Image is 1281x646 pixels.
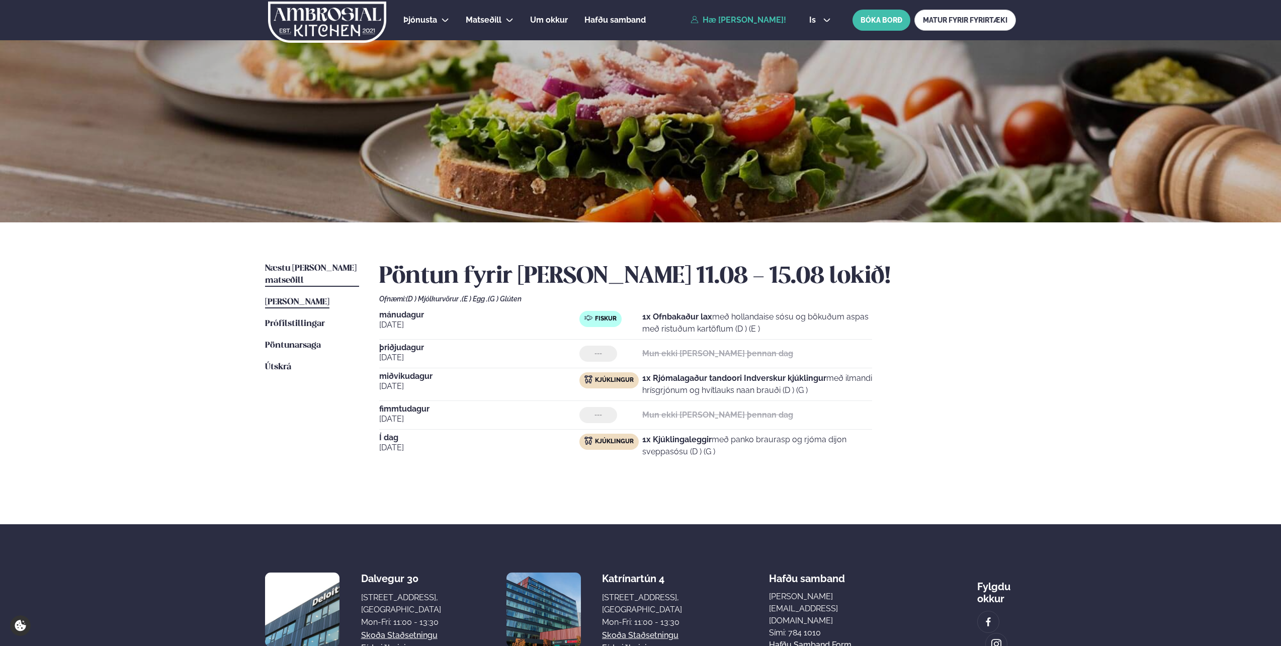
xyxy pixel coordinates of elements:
img: fish.svg [584,314,592,322]
span: [DATE] [379,413,579,425]
a: Skoða staðsetningu [602,629,678,641]
a: Cookie settings [10,615,31,636]
span: Kjúklingur [595,438,634,446]
a: [PERSON_NAME][EMAIL_ADDRESS][DOMAIN_NAME] [769,591,890,627]
span: is [809,16,819,24]
p: með panko braurasp og rjóma dijon sveppasósu (D ) (G ) [642,434,872,458]
span: Fiskur [595,315,617,323]
div: [STREET_ADDRESS], [GEOGRAPHIC_DATA] [602,592,682,616]
span: Um okkur [530,15,568,25]
span: Í dag [379,434,579,442]
button: is [801,16,839,24]
a: Um okkur [530,14,568,26]
span: fimmtudagur [379,405,579,413]
a: [PERSON_NAME] [265,296,329,308]
p: Sími: 784 1010 [769,627,890,639]
button: BÓKA BORÐ [852,10,910,31]
span: (G ) Glúten [488,295,522,303]
span: Pöntunarsaga [265,341,321,350]
span: [DATE] [379,352,579,364]
span: miðvikudagur [379,372,579,380]
div: [STREET_ADDRESS], [GEOGRAPHIC_DATA] [361,592,441,616]
a: Þjónusta [403,14,437,26]
img: logo [267,2,387,43]
span: þriðjudagur [379,344,579,352]
span: (D ) Mjólkurvörur , [406,295,462,303]
a: MATUR FYRIR FYRIRTÆKI [914,10,1016,31]
strong: Mun ekki [PERSON_NAME] þennan dag [642,410,793,420]
p: með ilmandi hrísgrjónum og hvítlauks naan brauði (D ) (G ) [642,372,872,396]
img: chicken.svg [584,437,592,445]
span: Hafðu samband [584,15,646,25]
a: Matseðill [466,14,501,26]
div: Dalvegur 30 [361,573,441,585]
a: Pöntunarsaga [265,340,321,352]
a: Næstu [PERSON_NAME] matseðill [265,263,359,287]
a: Útskrá [265,361,291,373]
div: Ofnæmi: [379,295,1016,303]
img: image alt [983,616,994,628]
h2: Pöntun fyrir [PERSON_NAME] 11.08 - 15.08 lokið! [379,263,1016,291]
span: [DATE] [379,380,579,392]
a: Skoða staðsetningu [361,629,438,641]
div: Katrínartún 4 [602,573,682,585]
div: Mon-Fri: 11:00 - 13:30 [361,616,441,628]
a: Hæ [PERSON_NAME]! [691,16,786,25]
span: Matseðill [466,15,501,25]
div: Mon-Fri: 11:00 - 13:30 [602,616,682,628]
img: chicken.svg [584,375,592,383]
strong: 1x Ofnbakaður lax [642,312,712,321]
span: Þjónusta [403,15,437,25]
strong: 1x Rjómalagaður tandoori Indverskur kjúklingur [642,373,826,383]
span: [DATE] [379,442,579,454]
a: image alt [978,611,999,632]
span: --- [594,411,602,419]
span: (E ) Egg , [462,295,488,303]
span: Næstu [PERSON_NAME] matseðill [265,264,357,285]
span: --- [594,350,602,358]
span: [PERSON_NAME] [265,298,329,306]
strong: 1x Kjúklingaleggir [642,435,712,444]
span: [DATE] [379,319,579,331]
span: Kjúklingur [595,376,634,384]
a: Hafðu samband [584,14,646,26]
span: Hafðu samband [769,564,845,585]
div: Fylgdu okkur [977,573,1016,605]
span: Útskrá [265,363,291,371]
span: Prófílstillingar [265,319,325,328]
span: mánudagur [379,311,579,319]
a: Prófílstillingar [265,318,325,330]
p: með hollandaise sósu og bökuðum aspas með ristuðum kartöflum (D ) (E ) [642,311,872,335]
strong: Mun ekki [PERSON_NAME] þennan dag [642,349,793,358]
